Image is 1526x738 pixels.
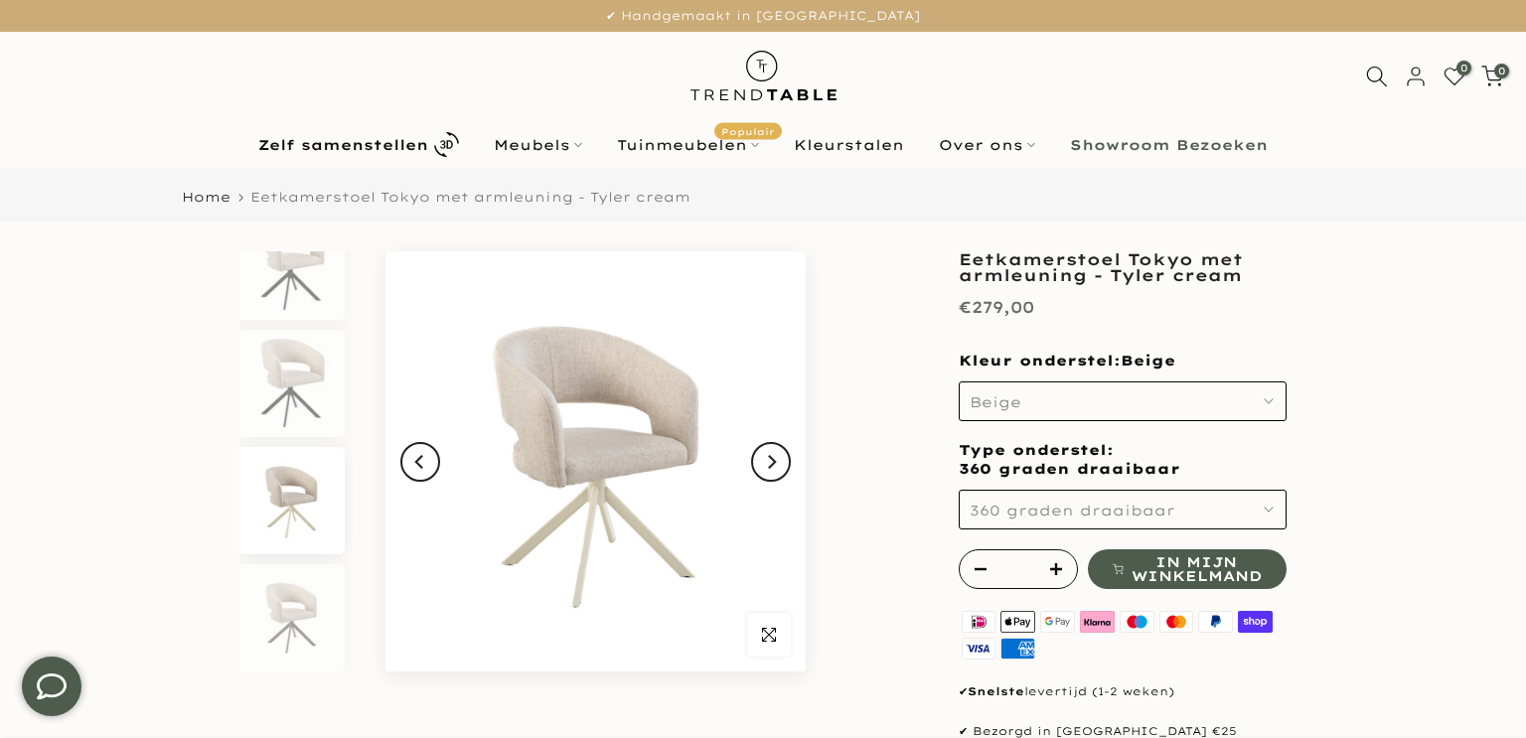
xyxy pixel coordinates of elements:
span: Kleur onderstel: [959,352,1175,369]
a: Showroom Bezoeken [1053,133,1286,157]
a: Over ons [922,133,1053,157]
span: Type onderstel: [959,441,1180,479]
img: american express [998,636,1038,663]
img: paypal [1196,609,1236,636]
b: Zelf samenstellen [258,138,428,152]
p: ✔ levertijd (1-2 weken) [959,682,1287,702]
a: Meubels [477,133,600,157]
img: master [1156,609,1196,636]
button: 360 graden draaibaar [959,490,1287,529]
img: trend-table [677,32,850,120]
span: 0 [1494,64,1509,78]
span: 0 [1456,61,1471,75]
button: Previous [400,442,440,482]
a: Zelf samenstellen [241,127,477,162]
img: shopify pay [1236,609,1276,636]
strong: Snelste [968,684,1024,698]
img: klarna [1077,609,1117,636]
img: visa [959,636,998,663]
button: In mijn winkelmand [1088,549,1287,589]
img: apple pay [998,609,1038,636]
span: 360 graden draaibaar [970,502,1175,519]
div: €279,00 [959,293,1034,322]
a: 0 [1481,66,1503,87]
button: Next [751,442,791,482]
a: TuinmeubelenPopulair [600,133,777,157]
a: Kleurstalen [777,133,922,157]
iframe: toggle-frame [2,637,101,736]
span: Populair [714,122,782,139]
img: google pay [1038,609,1078,636]
span: Beige [970,393,1021,411]
span: 360 graden draaibaar [959,460,1180,480]
a: 0 [1444,66,1465,87]
b: Showroom Bezoeken [1070,138,1268,152]
span: In mijn winkelmand [1132,555,1262,583]
a: Home [182,191,230,204]
span: Eetkamerstoel Tokyo met armleuning - Tyler cream [250,189,690,205]
p: ✔ Handgemaakt in [GEOGRAPHIC_DATA] [25,5,1501,27]
h1: Eetkamerstoel Tokyo met armleuning - Tyler cream [959,251,1287,283]
img: maestro [1117,609,1156,636]
span: Beige [1121,352,1175,371]
img: ideal [959,609,998,636]
button: Beige [959,381,1287,421]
